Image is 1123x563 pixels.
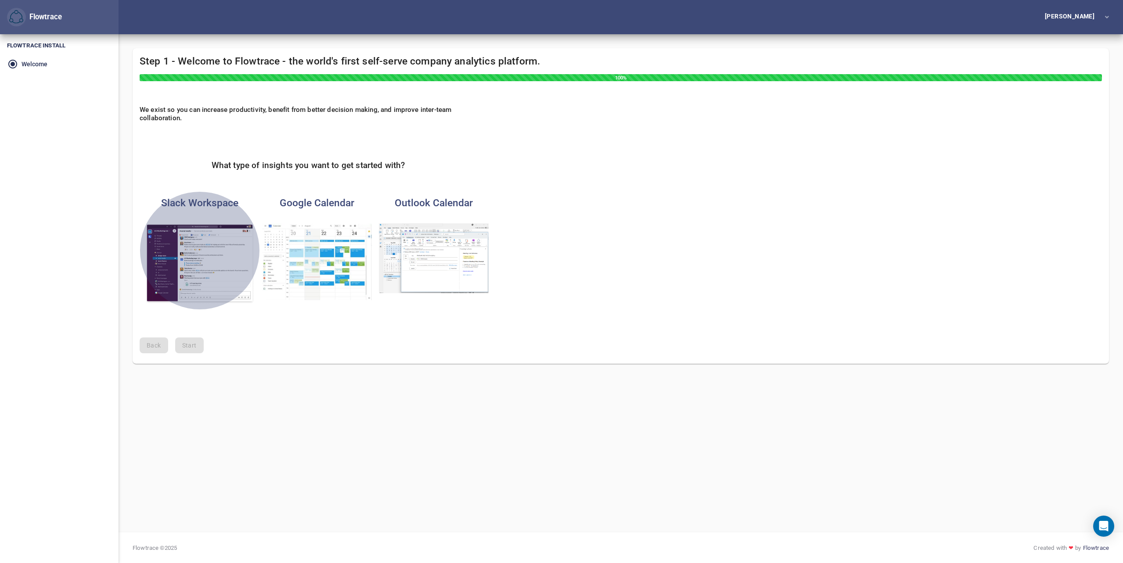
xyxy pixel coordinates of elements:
h4: Outlook Calendar [379,197,489,209]
h6: We exist so you can increase productivity, benefit from better decision making, and improve inter... [140,106,477,122]
h4: Slack Workspace [145,197,255,209]
div: Created with [1033,544,1109,552]
div: [PERSON_NAME] [1045,13,1098,19]
h5: What type of insights you want to get started with? [212,161,405,171]
div: Open Intercom Messenger [1093,516,1114,537]
span: by [1075,544,1081,552]
span: Flowtrace © 2025 [133,544,177,552]
button: Outlook CalendarOutlook Calendar analytics [374,192,494,299]
a: Flowtrace [1083,544,1109,552]
div: 100% [140,74,1102,81]
div: Flowtrace [7,8,62,27]
button: [PERSON_NAME] [1031,9,1116,25]
img: Slack Workspace analytics [145,223,255,304]
div: Flowtrace [26,12,62,22]
h4: Google Calendar [262,197,372,209]
button: Slack WorkspaceSlack Workspace analytics [140,192,260,309]
img: Flowtrace [9,10,23,24]
button: Flowtrace [7,8,26,27]
img: Google Calendar analytics [262,223,372,300]
img: Outlook Calendar analytics [379,223,489,294]
button: Google CalendarGoogle Calendar analytics [257,192,377,305]
h4: Step 1 - Welcome to Flowtrace - the world's first self-serve company analytics platform. [140,55,1102,81]
span: ❤ [1067,544,1075,552]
